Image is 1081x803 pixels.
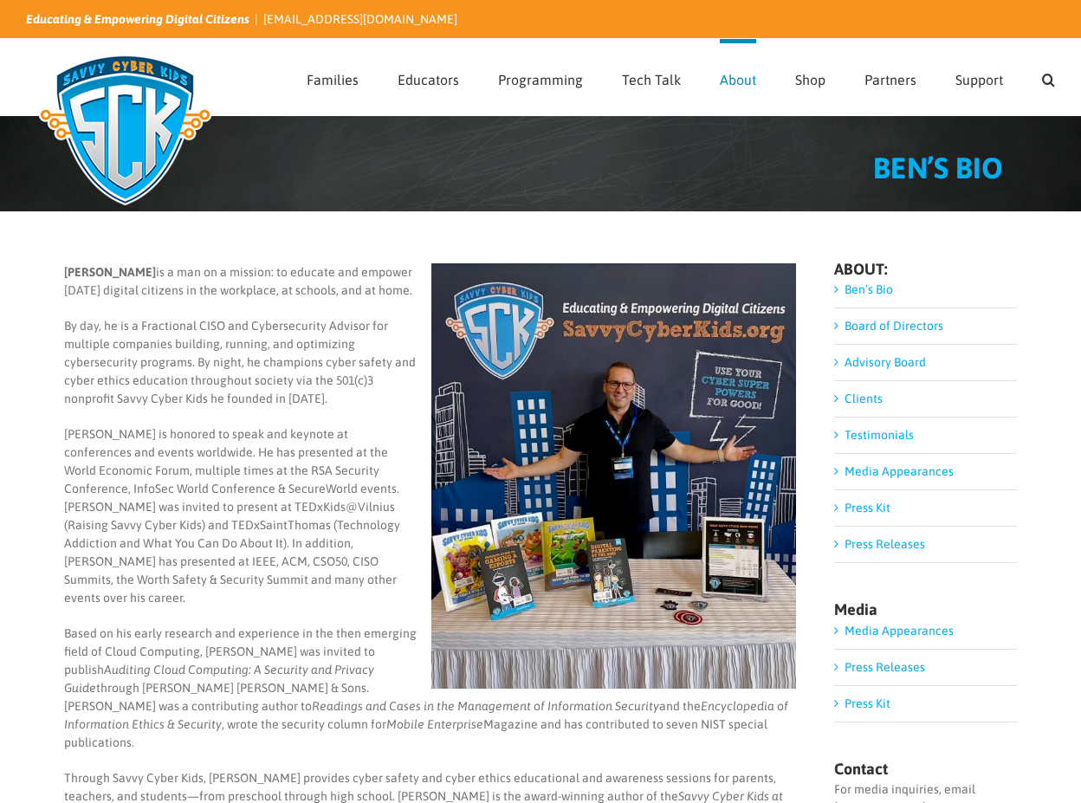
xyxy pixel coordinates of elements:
[795,39,825,115] a: Shop
[873,151,1003,185] span: BEN’S BIO
[312,699,659,713] i: Readings and Cases in the Management of Information Security
[64,663,374,695] i: Auditing Cloud Computing: A Security and Privacy Guide
[955,39,1003,115] a: Support
[622,39,681,115] a: Tech Talk
[845,464,954,478] a: Media Appearances
[386,717,483,731] i: Mobile Enterprise
[834,262,1017,277] h4: ABOUT:
[845,696,890,710] a: Press Kit
[64,265,156,279] b: [PERSON_NAME]
[955,73,1003,87] span: Support
[498,73,583,87] span: Programming
[845,624,954,638] a: Media Appearances
[64,625,796,752] p: Based on his early research and experience in the then emerging field of Cloud Computing, [PERSON...
[795,73,825,87] span: Shop
[263,12,457,26] a: [EMAIL_ADDRESS][DOMAIN_NAME]
[64,263,796,300] p: is a man on a mission: to educate and empower [DATE] digital citizens in the workplace, at school...
[307,73,359,87] span: Families
[845,660,925,674] a: Press Releases
[864,73,916,87] span: Partners
[845,355,926,369] a: Advisory Board
[845,537,925,551] a: Press Releases
[845,501,890,515] a: Press Kit
[845,428,914,442] a: Testimonials
[64,319,416,405] span: By day, he is a Fractional CISO and Cybersecurity Advisor for multiple companies building, runnin...
[720,39,756,115] a: About
[845,392,883,405] a: Clients
[307,39,1055,115] nav: Main Menu
[398,39,459,115] a: Educators
[845,282,893,296] a: Ben’s Bio
[1042,39,1055,115] a: Search
[64,425,796,607] p: [PERSON_NAME] is honored to speak and keynote at conferences and events worldwide. He has present...
[26,43,224,217] img: Savvy Cyber Kids Logo
[498,39,583,115] a: Programming
[834,761,1017,777] h4: Contact
[864,39,916,115] a: Partners
[26,12,249,26] i: Educating & Empowering Digital Citizens
[622,73,681,87] span: Tech Talk
[720,73,756,87] span: About
[64,699,788,731] i: Encyclopedia of Information Ethics & Security
[307,39,359,115] a: Families
[398,73,459,87] span: Educators
[845,319,943,333] a: Board of Directors
[834,602,1017,618] h4: Media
